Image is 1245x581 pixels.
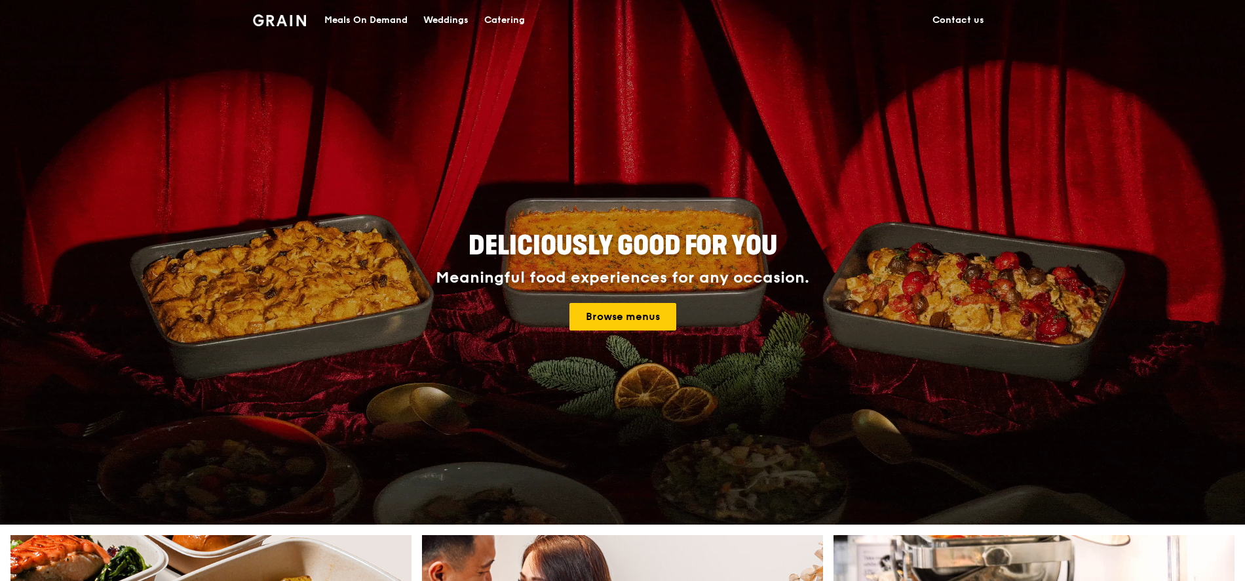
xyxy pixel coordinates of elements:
a: Browse menus [569,303,676,331]
span: Deliciously good for you [469,230,777,262]
a: Catering [476,1,533,40]
div: Meals On Demand [324,1,408,40]
div: Meaningful food experiences for any occasion. [387,269,858,287]
div: Weddings [423,1,469,40]
div: Catering [484,1,525,40]
a: Weddings [415,1,476,40]
a: Contact us [925,1,992,40]
img: Grain [253,14,306,26]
